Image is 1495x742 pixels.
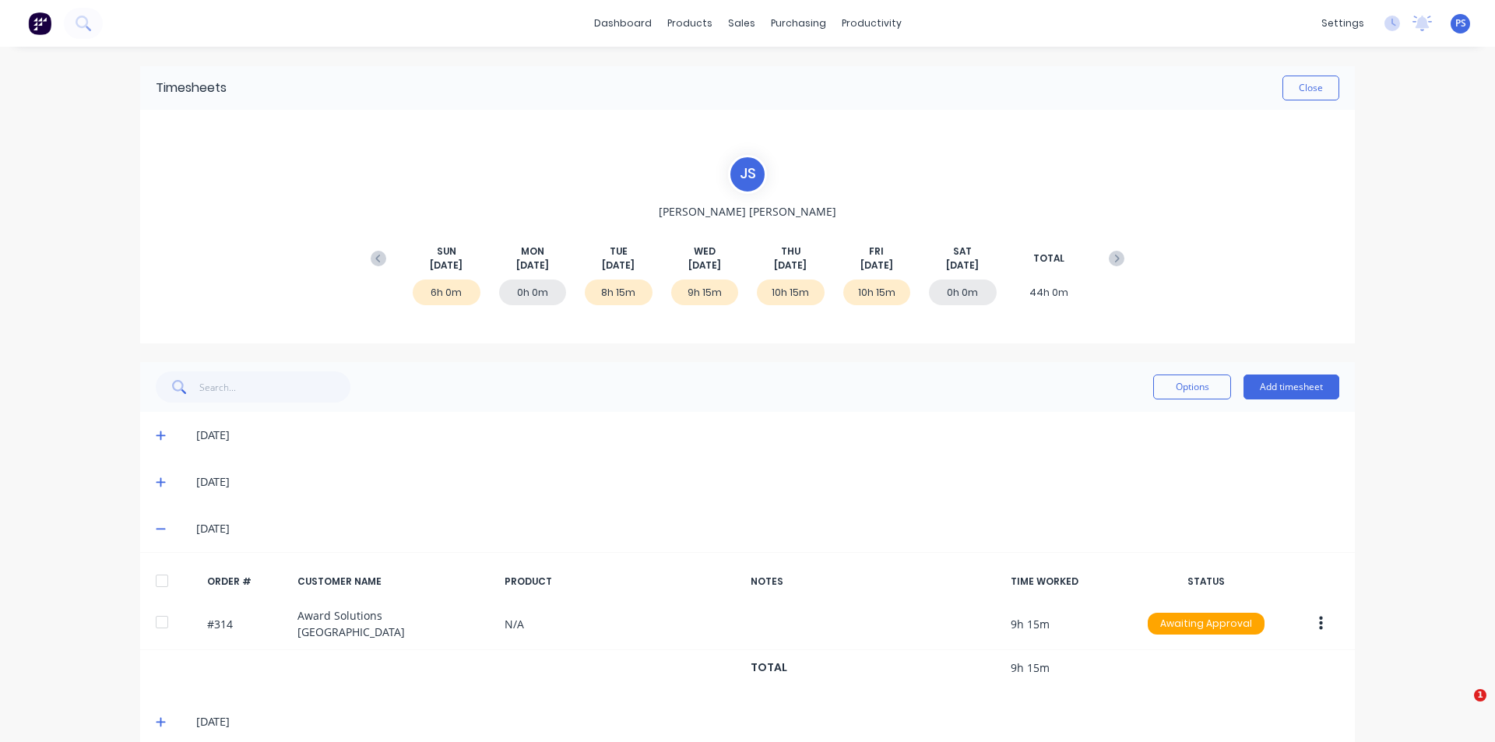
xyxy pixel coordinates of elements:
[660,12,720,35] div: products
[869,244,884,258] span: FRI
[602,258,635,273] span: [DATE]
[586,12,660,35] a: dashboard
[728,155,767,194] div: J S
[834,12,909,35] div: productivity
[720,12,763,35] div: sales
[671,280,739,305] div: 9h 15m
[1442,689,1479,726] iframe: Intercom live chat
[521,244,544,258] span: MON
[1455,16,1466,30] span: PS
[1147,612,1265,635] button: Awaiting Approval
[1140,575,1272,589] div: STATUS
[1314,12,1372,35] div: settings
[1282,76,1339,100] button: Close
[1015,280,1083,305] div: 44h 0m
[610,244,628,258] span: TUE
[1243,375,1339,399] button: Add timesheet
[1474,689,1486,702] span: 1
[196,520,1339,537] div: [DATE]
[1148,613,1265,635] div: Awaiting Approval
[953,244,972,258] span: SAT
[763,12,834,35] div: purchasing
[585,280,653,305] div: 8h 15m
[694,244,716,258] span: WED
[774,258,807,273] span: [DATE]
[28,12,51,35] img: Factory
[1011,575,1127,589] div: TIME WORKED
[505,575,738,589] div: PRODUCT
[196,427,1339,444] div: [DATE]
[659,203,836,220] span: [PERSON_NAME] [PERSON_NAME]
[430,258,463,273] span: [DATE]
[929,280,997,305] div: 0h 0m
[297,575,492,589] div: CUSTOMER NAME
[196,713,1339,730] div: [DATE]
[437,244,456,258] span: SUN
[781,244,800,258] span: THU
[413,280,480,305] div: 6h 0m
[156,79,227,97] div: Timesheets
[207,575,285,589] div: ORDER #
[843,280,911,305] div: 10h 15m
[860,258,893,273] span: [DATE]
[196,473,1339,491] div: [DATE]
[751,575,998,589] div: NOTES
[516,258,549,273] span: [DATE]
[1153,375,1231,399] button: Options
[946,258,979,273] span: [DATE]
[688,258,721,273] span: [DATE]
[1033,251,1064,266] span: TOTAL
[499,280,567,305] div: 0h 0m
[199,371,351,403] input: Search...
[757,280,825,305] div: 10h 15m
